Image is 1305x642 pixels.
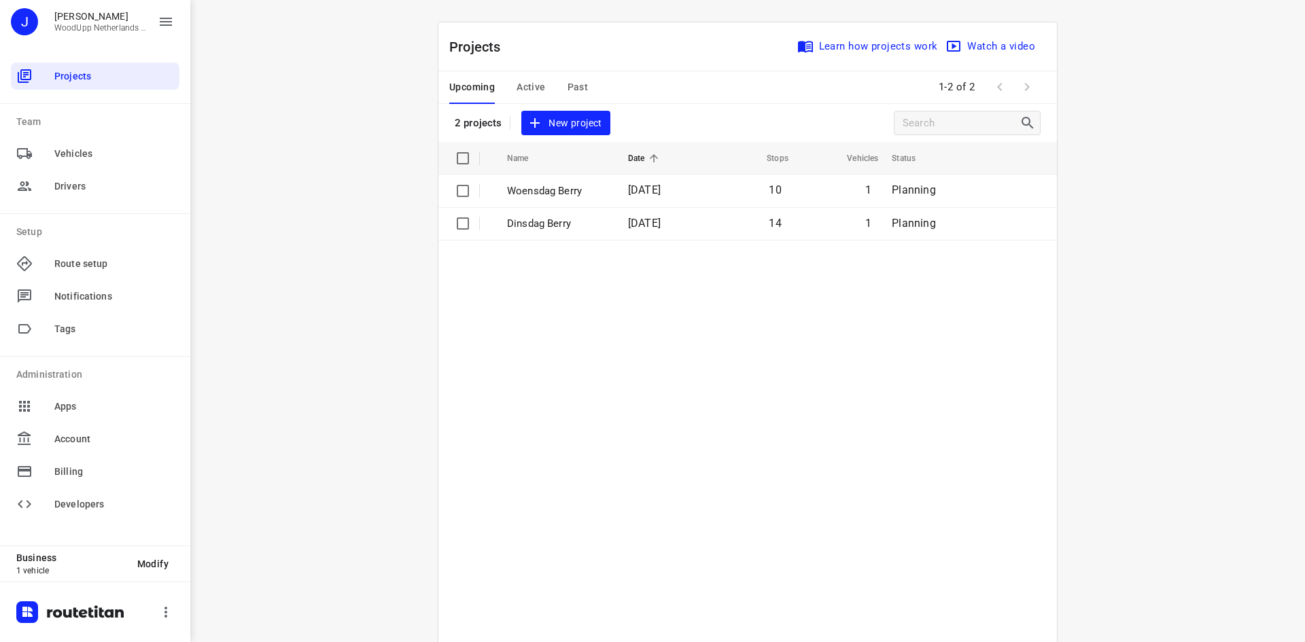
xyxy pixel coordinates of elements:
span: Active [517,79,545,96]
span: Stops [749,150,788,166]
span: Route setup [54,257,174,271]
p: 1 vehicle [16,566,126,575]
span: Past [568,79,589,96]
span: Tags [54,322,174,336]
div: Apps [11,393,179,420]
span: Upcoming [449,79,495,96]
div: Tags [11,315,179,342]
div: Route setup [11,250,179,277]
button: Modify [126,552,179,576]
span: Name [507,150,546,166]
span: Next Page [1013,73,1041,101]
p: WoodUpp Netherlands B.V. [54,23,147,33]
span: Notifications [54,289,174,304]
p: Team [16,115,179,129]
div: Search [1020,115,1040,131]
div: Developers [11,491,179,518]
span: Vehicles [54,147,174,161]
span: New project [529,115,602,132]
p: Business [16,552,126,563]
p: 2 projects [455,117,502,129]
span: Status [892,150,933,166]
span: [DATE] [628,183,661,196]
p: Jesper Elenbaas [54,11,147,22]
p: Administration [16,368,179,382]
span: Drivers [54,179,174,194]
div: Billing [11,458,179,485]
div: Drivers [11,173,179,200]
button: New project [521,111,610,136]
div: Account [11,425,179,452]
p: Dinsdag Berry [507,216,608,232]
span: Account [54,432,174,446]
span: [DATE] [628,217,661,230]
span: Previous Page [986,73,1013,101]
span: 1 [865,183,871,196]
span: Vehicles [829,150,878,166]
span: Modify [137,558,169,569]
span: Apps [54,399,174,414]
span: Date [628,150,663,166]
div: Vehicles [11,140,179,167]
span: 1 [865,217,871,230]
span: Developers [54,497,174,512]
span: 1-2 of 2 [933,73,981,102]
div: Notifications [11,283,179,310]
div: Projects [11,63,179,90]
span: Planning [892,183,935,196]
p: Woensdag Berry [507,183,608,199]
p: Setup [16,225,179,239]
span: 14 [769,217,781,230]
div: J [11,8,38,35]
span: 10 [769,183,781,196]
p: Projects [449,37,512,57]
span: Planning [892,217,935,230]
input: Search projects [903,113,1020,134]
span: Projects [54,69,174,84]
span: Billing [54,465,174,479]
